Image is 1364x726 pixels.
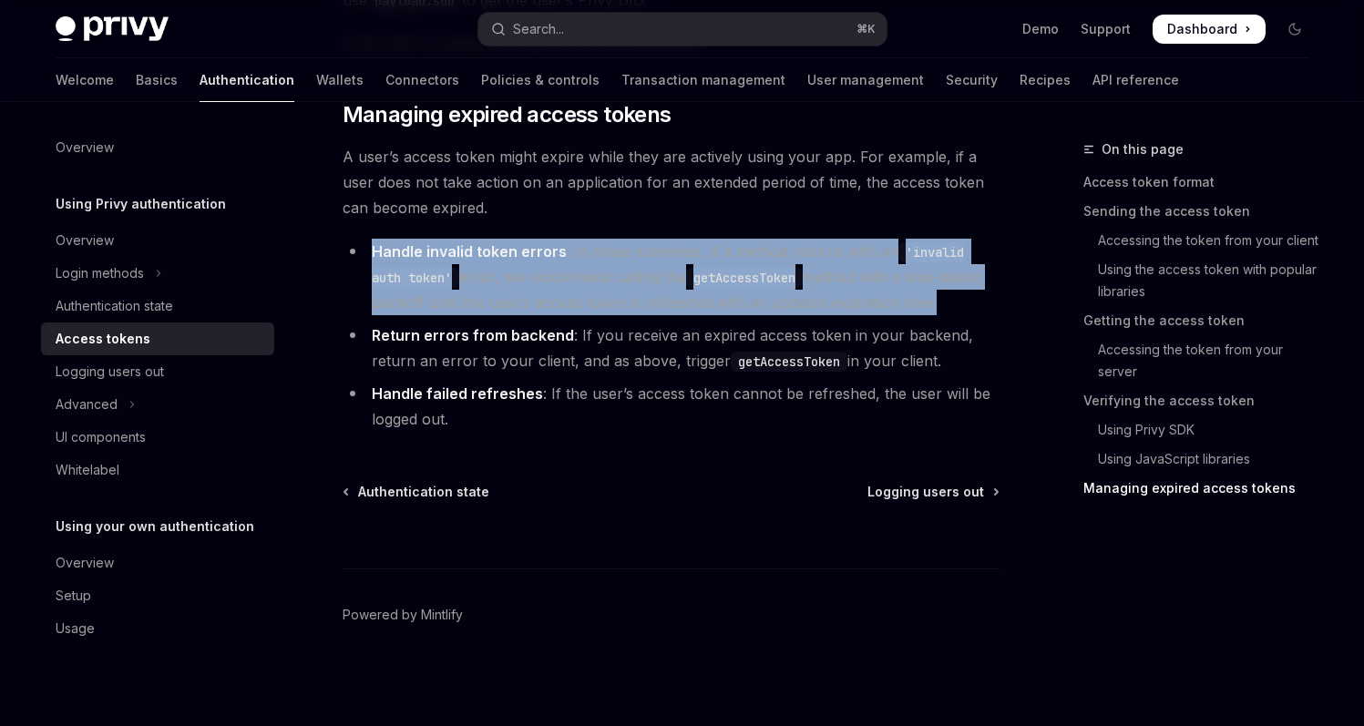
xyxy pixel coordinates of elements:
a: Security [946,58,998,102]
span: ⌘ K [856,22,876,36]
button: Toggle dark mode [1280,15,1309,44]
div: Whitelabel [56,459,119,481]
li: : If you receive an expired access token in your backend, return an error to your client, and as ... [343,322,1000,373]
div: Access tokens [56,328,150,350]
code: getAccessToken [686,268,803,288]
a: Policies & controls [481,58,600,102]
a: Demo [1022,20,1059,38]
a: Basics [136,58,178,102]
button: Toggle Advanced section [41,388,274,421]
div: Login methods [56,262,144,284]
a: Overview [41,224,274,257]
a: Setup [41,579,274,612]
div: Overview [56,230,114,251]
a: Transaction management [621,58,785,102]
div: Overview [56,552,114,574]
span: Logging users out [867,483,984,501]
span: Dashboard [1167,20,1237,38]
a: Connectors [385,58,459,102]
span: Authentication state [358,483,489,501]
a: API reference [1092,58,1179,102]
button: Toggle Login methods section [41,257,274,290]
code: getAccessToken [731,352,847,372]
a: Overview [41,131,274,164]
span: Managing expired access tokens [343,100,672,129]
span: On this page [1102,138,1184,160]
li: : In these scenarios, if a method returns with an error, we recommend calling the method with a t... [343,239,1000,315]
a: Logging users out [867,483,998,501]
img: dark logo [56,16,169,42]
a: Accessing the token from your server [1083,335,1324,386]
strong: Handle failed refreshes [372,384,543,403]
a: Authentication state [41,290,274,322]
button: Open search [478,13,887,46]
a: User management [807,58,924,102]
a: Using Privy SDK [1083,415,1324,445]
div: Usage [56,618,95,639]
strong: Return errors from backend [372,326,574,344]
a: Getting the access token [1083,306,1324,335]
div: Authentication state [56,295,173,317]
a: Overview [41,547,274,579]
div: Logging users out [56,361,164,383]
div: Search... [513,18,564,40]
a: Recipes [1020,58,1071,102]
a: Powered by Mintlify [343,606,463,624]
a: Using JavaScript libraries [1083,445,1324,474]
a: Authentication [200,58,294,102]
div: Setup [56,585,91,607]
a: Managing expired access tokens [1083,474,1324,503]
a: Welcome [56,58,114,102]
li: : If the user’s access token cannot be refreshed, the user will be logged out. [343,381,1000,432]
a: Wallets [316,58,364,102]
a: Verifying the access token [1083,386,1324,415]
a: Logging users out [41,355,274,388]
a: Authentication state [344,483,489,501]
a: Access token format [1083,168,1324,197]
a: Usage [41,612,274,645]
h5: Using Privy authentication [56,193,226,215]
a: Using the access token with popular libraries [1083,255,1324,306]
strong: Handle invalid token errors [372,242,567,261]
a: Support [1081,20,1131,38]
h5: Using your own authentication [56,516,254,537]
a: Access tokens [41,322,274,355]
a: Accessing the token from your client [1083,226,1324,255]
span: A user’s access token might expire while they are actively using your app. For example, if a user... [343,144,1000,220]
a: UI components [41,421,274,454]
div: Overview [56,137,114,158]
code: 'invalid auth token' [372,242,964,288]
a: Sending the access token [1083,197,1324,226]
div: UI components [56,426,146,448]
a: Whitelabel [41,454,274,486]
div: Advanced [56,394,118,415]
a: Dashboard [1153,15,1266,44]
